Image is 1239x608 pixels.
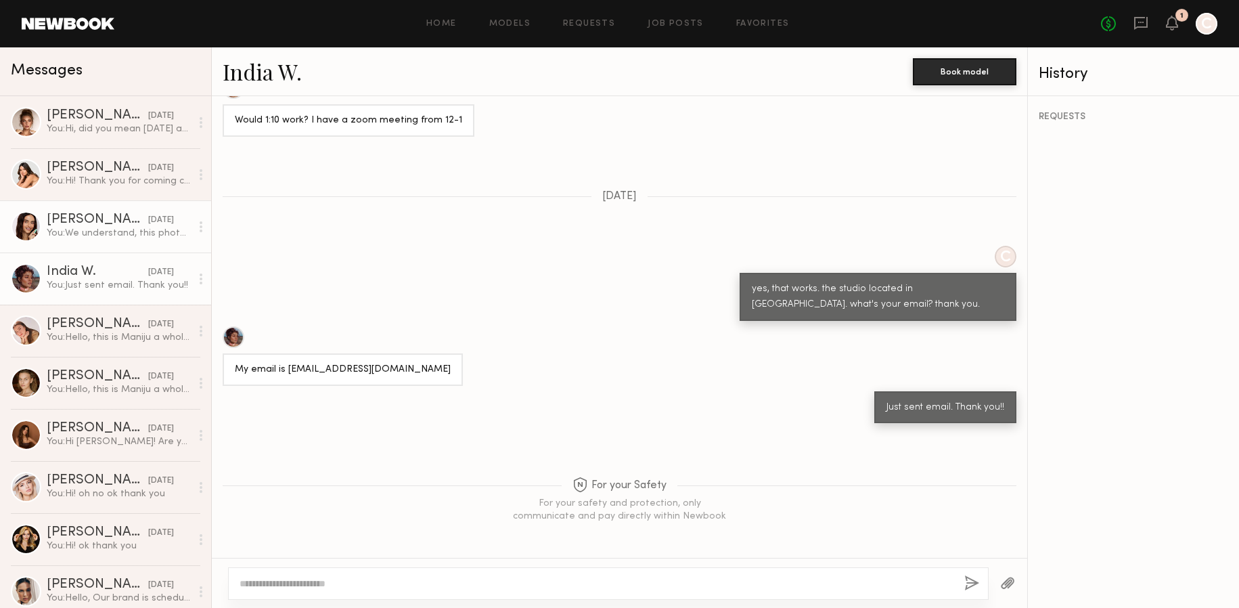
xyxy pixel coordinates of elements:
div: History [1039,66,1228,82]
a: Favorites [736,20,790,28]
div: You: Hi, did you mean [DATE] after 4;15? thank you. [47,123,191,135]
div: [DATE] [148,370,174,383]
div: [PERSON_NAME] [47,578,148,592]
div: You: Hello, this is Maniju a wholesale dress company in [GEOGRAPHIC_DATA]. We really like your po... [47,383,191,396]
div: [PERSON_NAME] [47,109,148,123]
a: Requests [563,20,615,28]
a: Job Posts [648,20,704,28]
div: India W. [47,265,148,279]
div: [DATE] [148,266,174,279]
div: You: Hello, this is Maniju a wholesale dress company in [GEOGRAPHIC_DATA]. We really like your po... [47,331,191,344]
span: [DATE] [602,191,637,202]
div: [DATE] [148,422,174,435]
a: Home [426,20,457,28]
span: For your Safety [572,477,667,494]
div: Would 1:10 work? I have a zoom meeting from 12-1 [235,113,462,129]
span: Messages [11,63,83,79]
div: You: Hi! Thank you for coming caina! We will review and let you know. Thank you:) [47,175,191,188]
div: You: Hi! oh no ok thank you [47,487,191,500]
div: [DATE] [148,214,174,227]
div: REQUESTS [1039,112,1228,122]
button: Book model [913,58,1016,85]
div: [PERSON_NAME] [47,526,148,540]
div: [DATE] [148,318,174,331]
div: [DATE] [148,527,174,540]
div: [PERSON_NAME] [47,161,148,175]
div: You: Hi! ok thank you [47,540,191,552]
div: You: Just sent email. Thank you!! [47,279,191,292]
div: [DATE] [148,110,174,123]
div: [PERSON_NAME] [47,370,148,383]
div: [PERSON_NAME] [47,213,148,227]
div: You: We understand, this photoshoot is a little short notice. Thank you for your time. All our ca... [47,227,191,240]
div: You: Hi [PERSON_NAME]! Are you back in LA yet? Thank you [47,435,191,448]
a: Models [489,20,531,28]
div: My email is [EMAIL_ADDRESS][DOMAIN_NAME] [235,362,451,378]
div: For your safety and protection, only communicate and pay directly within Newbook [512,498,728,522]
div: [DATE] [148,579,174,592]
div: Just sent email. Thank you!! [886,400,1004,416]
a: India W. [223,57,302,86]
div: [PERSON_NAME] [47,422,148,435]
div: yes, that works. the studio located in [GEOGRAPHIC_DATA]. what's your email? thank you. [752,282,1004,313]
a: C [1196,13,1217,35]
div: [PERSON_NAME] [47,318,148,331]
div: [DATE] [148,162,174,175]
div: [PERSON_NAME] [47,474,148,487]
div: 1 [1180,12,1184,20]
div: You: Hello, Our brand is scheduled to have a lookbook shoot on [DATE] 9am-12pm in downtown [GEOGR... [47,592,191,605]
a: Book model [913,65,1016,77]
div: [DATE] [148,475,174,487]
